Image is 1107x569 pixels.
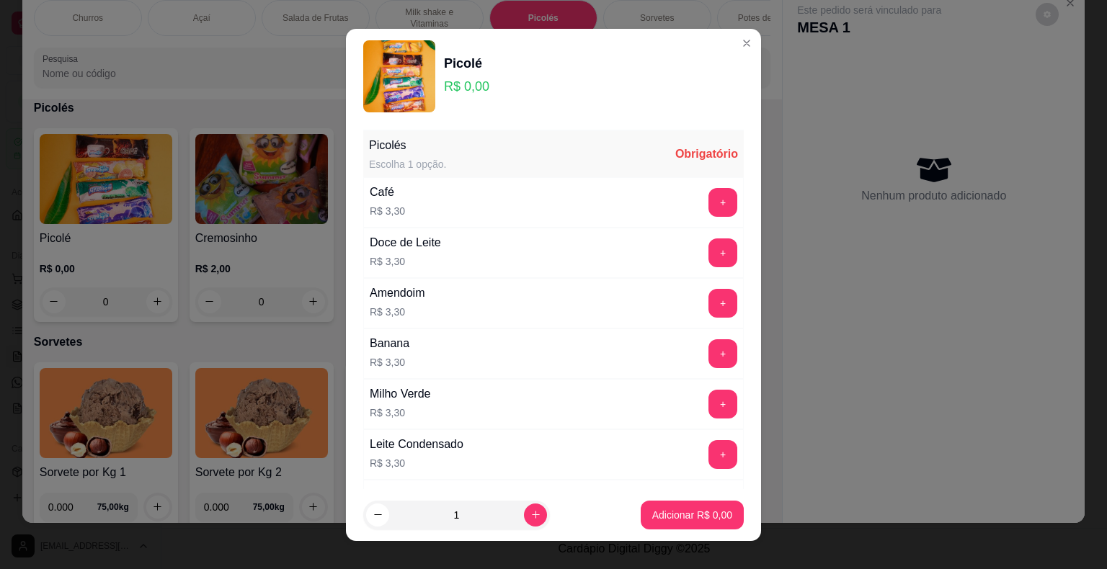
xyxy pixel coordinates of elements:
button: decrease-product-quantity [366,503,389,527]
p: R$ 3,30 [370,355,409,369]
button: add [708,238,737,267]
div: Leite Condensado [370,436,463,453]
div: Picolé [444,53,489,73]
button: add [708,440,737,469]
div: Doce de Leite [370,234,441,251]
div: Picolés [369,137,446,154]
div: Café [370,184,405,201]
button: Adicionar R$ 0,00 [641,501,744,529]
button: add [708,339,737,368]
p: R$ 0,00 [444,76,489,97]
p: R$ 3,30 [370,204,405,218]
p: R$ 3,30 [370,305,424,319]
p: R$ 3,30 [370,456,463,470]
p: R$ 3,30 [370,406,431,420]
div: Escolha 1 opção. [369,157,446,171]
div: Banana [370,335,409,352]
div: Goiaba [370,486,407,503]
button: Close [735,32,758,55]
p: R$ 3,30 [370,254,441,269]
p: Adicionar R$ 0,00 [652,508,732,522]
div: Amendoim [370,284,424,302]
img: product-image [363,40,435,112]
button: add [708,289,737,318]
button: add [708,188,737,217]
div: Obrigatório [675,145,738,163]
div: Milho Verde [370,385,431,403]
button: add [708,390,737,418]
button: increase-product-quantity [524,503,547,527]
